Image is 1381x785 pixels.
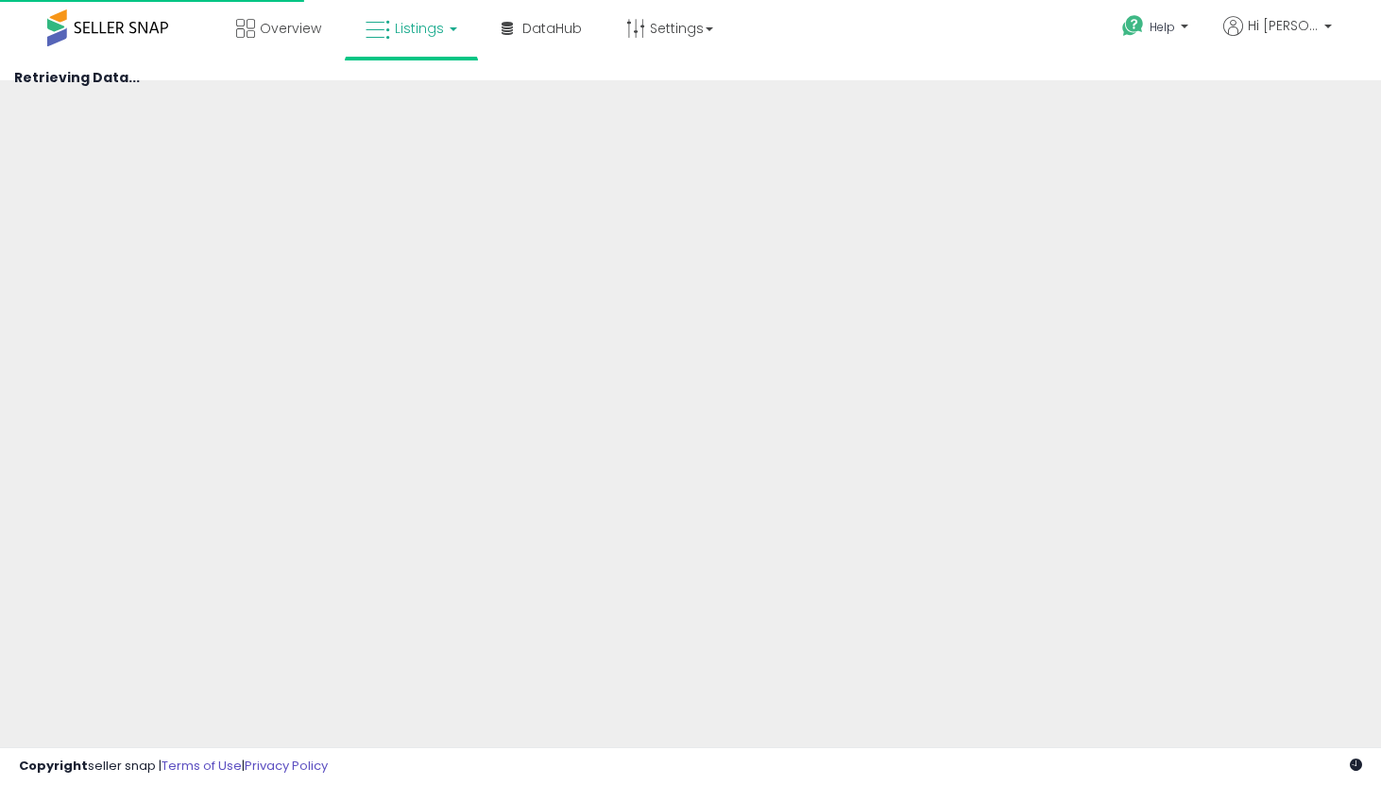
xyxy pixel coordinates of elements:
[395,19,444,38] span: Listings
[14,71,1367,85] h4: Retrieving Data...
[1121,14,1145,38] i: Get Help
[1150,19,1175,35] span: Help
[1248,16,1319,35] span: Hi [PERSON_NAME]
[260,19,321,38] span: Overview
[522,19,582,38] span: DataHub
[1223,16,1332,59] a: Hi [PERSON_NAME]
